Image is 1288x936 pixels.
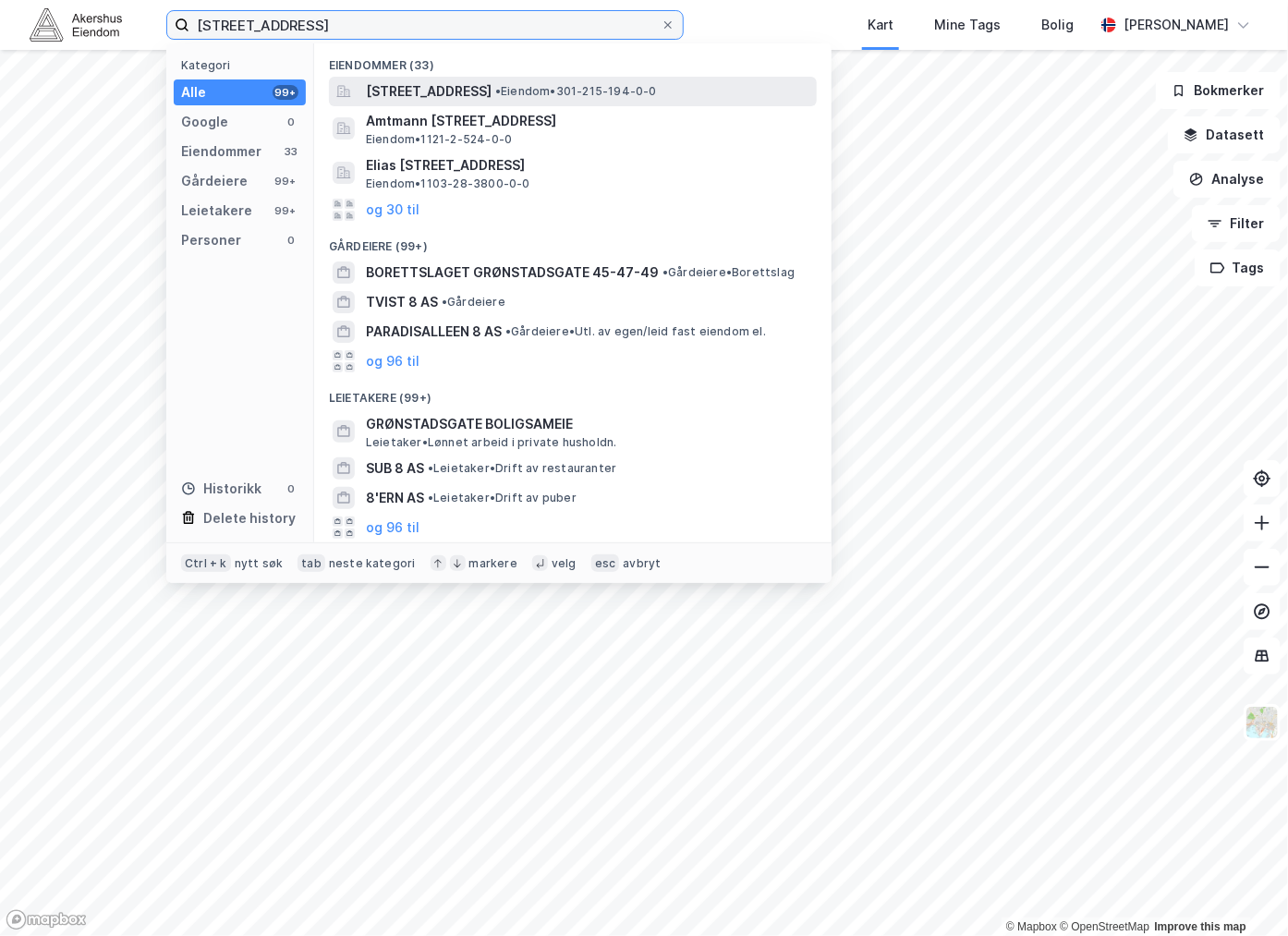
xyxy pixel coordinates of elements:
[1196,847,1288,936] div: Kontrollprogram for chat
[1155,920,1246,933] a: Improve this map
[181,170,248,192] div: Gårdeiere
[189,11,661,39] input: Søk på adresse, matrikkel, gårdeiere, leietakere eller personer
[181,140,261,163] div: Eiendommer
[662,265,795,280] span: Gårdeiere • Borettslag
[1173,161,1281,198] button: Analyse
[366,435,617,450] span: Leietaker • Lønnet arbeid i private husholdn.
[366,517,419,539] button: og 96 til
[366,154,809,176] span: Elias [STREET_ADDRESS]
[314,225,832,258] div: Gårdeiere (99+)
[284,115,298,129] div: 0
[1196,847,1288,936] iframe: Chat Widget
[366,199,419,221] button: og 30 til
[1060,920,1149,933] a: OpenStreetMap
[934,14,1001,36] div: Mine Tags
[284,144,298,159] div: 33
[298,554,325,573] div: tab
[1245,705,1280,740] img: Z
[6,909,87,930] a: Mapbox homepage
[442,295,505,310] span: Gårdeiere
[428,461,616,476] span: Leietaker • Drift av restauranter
[1041,14,1074,36] div: Bolig
[203,507,296,529] div: Delete history
[428,491,433,504] span: •
[284,233,298,248] div: 0
[284,481,298,496] div: 0
[366,261,659,284] span: BORETTSLAGET GRØNSTADSGATE 45-47-49
[273,174,298,188] div: 99+
[366,291,438,313] span: TVIST 8 AS
[1168,116,1281,153] button: Datasett
[366,321,502,343] span: PARADISALLEEN 8 AS
[181,81,206,103] div: Alle
[623,556,661,571] div: avbryt
[366,350,419,372] button: og 96 til
[442,295,447,309] span: •
[235,556,284,571] div: nytt søk
[469,556,517,571] div: markere
[30,8,122,41] img: akershus-eiendom-logo.9091f326c980b4bce74ccdd9f866810c.svg
[314,376,832,409] div: Leietakere (99+)
[1006,920,1057,933] a: Mapbox
[1195,249,1281,286] button: Tags
[868,14,893,36] div: Kart
[366,132,512,147] span: Eiendom • 1121-2-524-0-0
[662,265,668,279] span: •
[505,324,766,339] span: Gårdeiere • Utl. av egen/leid fast eiendom el.
[181,200,252,222] div: Leietakere
[505,324,511,338] span: •
[1156,72,1281,109] button: Bokmerker
[181,478,261,500] div: Historikk
[366,487,424,509] span: 8'ERN AS
[181,554,231,573] div: Ctrl + k
[273,203,298,218] div: 99+
[495,84,657,99] span: Eiendom • 301-215-194-0-0
[552,556,577,571] div: velg
[366,457,424,480] span: SUB 8 AS
[314,43,832,77] div: Eiendommer (33)
[366,176,530,191] span: Eiendom • 1103-28-3800-0-0
[495,84,501,98] span: •
[329,556,416,571] div: neste kategori
[181,111,228,133] div: Google
[366,413,809,435] span: GRØNSTADSGATE BOLIGSAMEIE
[1192,205,1281,242] button: Filter
[366,80,492,103] span: [STREET_ADDRESS]
[366,110,809,132] span: Amtmann [STREET_ADDRESS]
[591,554,620,573] div: esc
[181,58,306,72] div: Kategori
[428,491,577,505] span: Leietaker • Drift av puber
[181,229,241,251] div: Personer
[428,461,433,475] span: •
[273,85,298,100] div: 99+
[1124,14,1229,36] div: [PERSON_NAME]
